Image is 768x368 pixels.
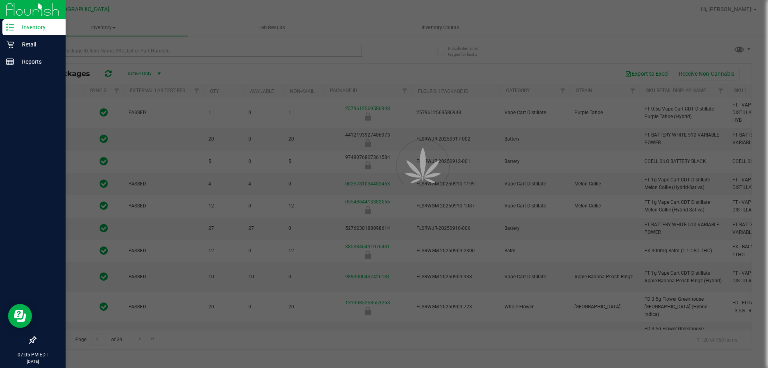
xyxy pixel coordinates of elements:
p: Retail [14,40,62,49]
inline-svg: Retail [6,40,14,48]
p: Inventory [14,22,62,32]
p: 07:05 PM EDT [4,351,62,358]
inline-svg: Inventory [6,23,14,31]
iframe: Resource center [8,304,32,328]
p: Reports [14,57,62,66]
p: [DATE] [4,358,62,364]
inline-svg: Reports [6,58,14,66]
